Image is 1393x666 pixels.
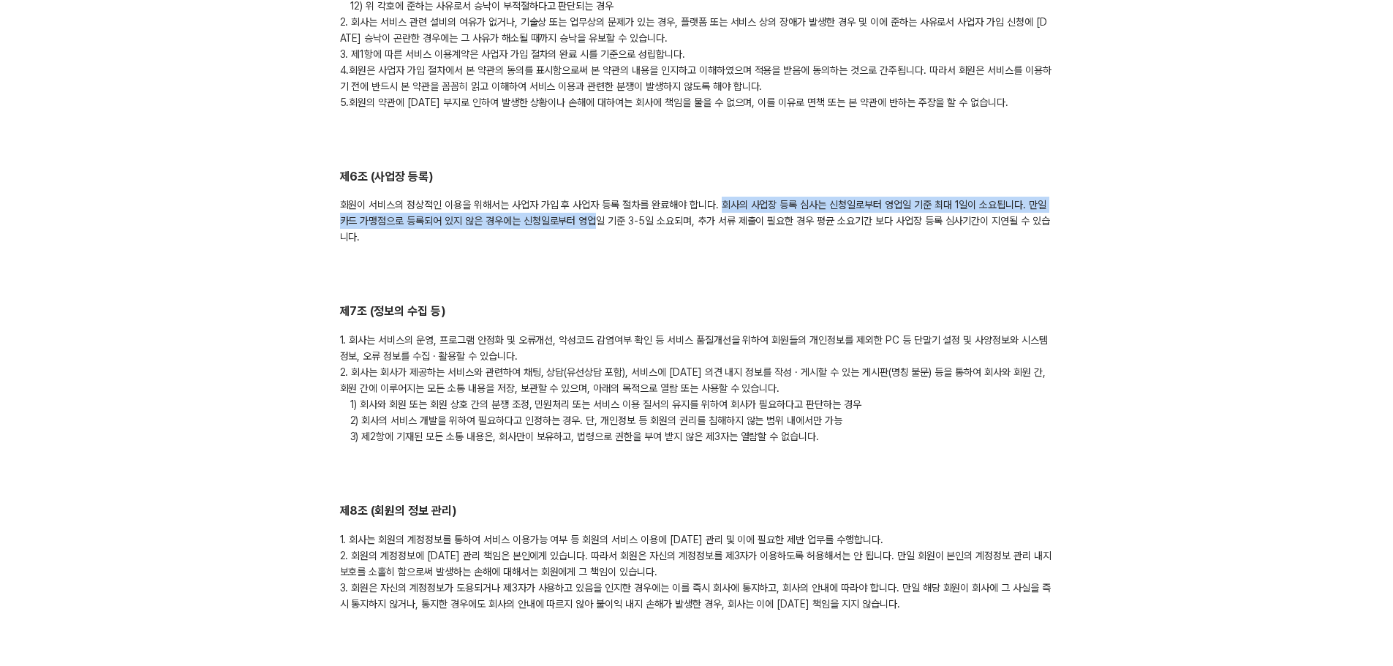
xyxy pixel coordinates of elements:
div: 1. 회사는 회원의 계정정보를 통하여 서비스 이용가능 여부 등 회원의 서비스 이용에 [DATE] 관리 및 이에 필요한 제반 업무를 수행합니다. 2. 회원의 계정정보에 [DAT... [340,531,1054,612]
p: 3) 제2항에 기재된 모든 소통 내용은, 회사만이 보유하고, 법령으로 권한을 부여 받지 않은 제3자는 열람할 수 없습니다. [340,428,1054,444]
h2: 제8조 (회원의 정보 관리) [340,503,1054,520]
div: 1. 회사는 서비스의 운영, 프로그램 안정화 및 오류개선, 악성코드 감염여부 확인 등 서비스 품질개선을 위하여 회원들의 개인정보를 제외한 PC 등 단말기 설정 및 사양정보와 ... [340,332,1054,444]
p: 1) 회사와 회원 또는 회원 상호 간의 분쟁 조정, 민원처리 또는 서비스 이용 질서의 유지를 위하여 회사가 필요하다고 판단하는 경우 [340,396,1054,412]
h2: 제6조 (사업장 등록) [340,169,1054,186]
h2: 제7조 (정보의 수집 등) [340,303,1054,320]
p: 2) 회사의 서비스 개발을 위하여 필요하다고 인정하는 경우. 단, 개인정보 등 회원의 권리를 침해하지 않는 범위 내에서만 가능 [340,412,1054,428]
div: 회원이 서비스의 정상적인 이용을 위해서는 사업자 가입 후 사업자 등록 절차를 완료해야 합니다. 회사의 사업장 등록 심사는 신청일로부터 영업일 기준 최대 1일이 소요됩니다. 만... [340,197,1054,245]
